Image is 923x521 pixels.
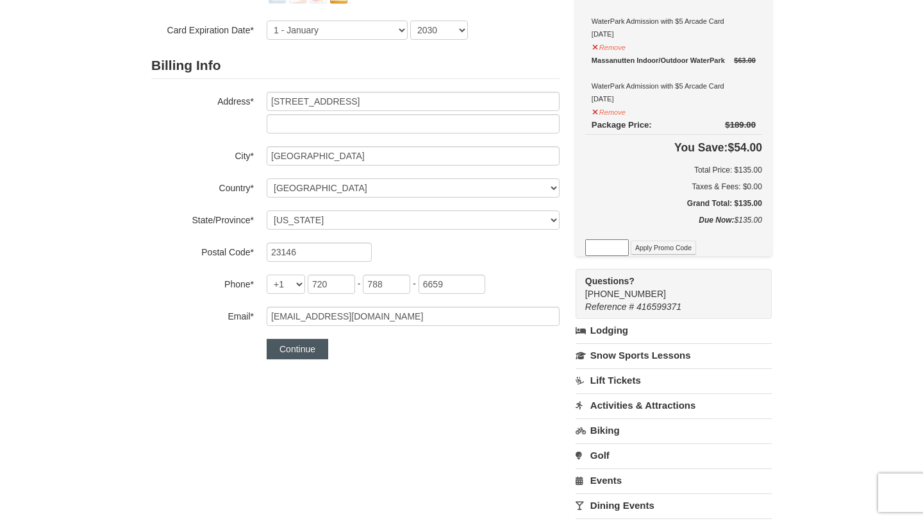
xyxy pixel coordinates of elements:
[308,275,355,294] input: xxx
[151,307,254,323] label: Email*
[363,275,410,294] input: xxx
[358,278,361,289] span: -
[151,53,560,79] h2: Billing Info
[267,146,560,166] input: City
[592,54,756,67] div: Massanutten Indoor/Outdoor WaterPark
[151,275,254,291] label: Phone*
[151,210,254,226] label: State/Province*
[585,180,762,193] div: Taxes & Fees: $0.00
[734,56,756,64] del: $63.00
[576,443,772,467] a: Golf
[576,393,772,417] a: Activities & Attractions
[151,178,254,194] label: Country*
[585,276,635,286] strong: Questions?
[151,21,254,37] label: Card Expiration Date*
[592,54,756,105] div: WaterPark Admission with $5 Arcade Card [DATE]
[674,141,728,154] span: You Save:
[585,302,634,312] span: Reference #
[576,368,772,392] a: Lift Tickets
[576,319,772,342] a: Lodging
[725,120,756,130] del: $189.00
[151,92,254,108] label: Address*
[592,120,652,130] span: Package Price:
[267,243,372,262] input: Postal Code
[699,216,734,225] strong: Due Now:
[576,418,772,442] a: Biking
[585,141,762,154] h4: $54.00
[592,38,626,54] button: Remove
[151,146,254,162] label: City*
[585,164,762,176] h6: Total Price: $135.00
[585,214,762,239] div: $135.00
[413,278,416,289] span: -
[592,103,626,119] button: Remove
[576,468,772,492] a: Events
[585,197,762,210] h5: Grand Total: $135.00
[151,243,254,259] label: Postal Code*
[631,241,696,255] button: Apply Promo Code
[576,493,772,517] a: Dining Events
[585,275,749,299] span: [PHONE_NUMBER]
[636,302,681,312] span: 416599371
[267,339,328,359] button: Continue
[576,343,772,367] a: Snow Sports Lessons
[267,92,560,111] input: Billing Info
[419,275,485,294] input: xxxx
[267,307,560,326] input: Email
